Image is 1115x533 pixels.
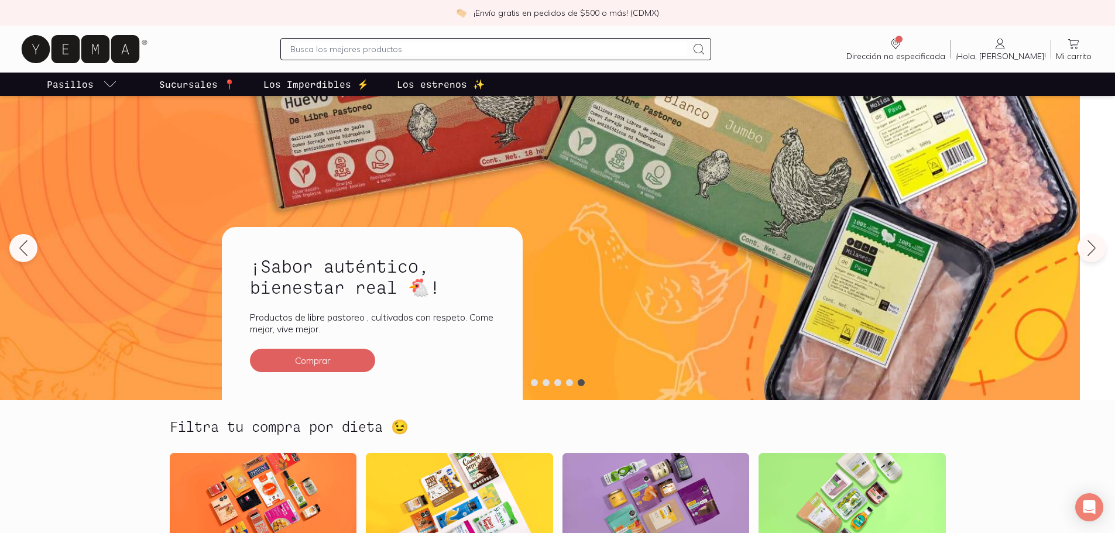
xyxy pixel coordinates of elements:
a: ¡Sabor auténtico, bienestar real 🐔!Productos de libre pastoreo , cultivados con respeto. Come mej... [222,227,523,400]
a: Sucursales 📍 [157,73,238,96]
a: Dirección no especificada [842,37,950,61]
p: Sucursales 📍 [159,77,235,91]
span: ¡Hola, [PERSON_NAME]! [955,51,1046,61]
a: Los estrenos ✨ [394,73,487,96]
p: ¡Envío gratis en pedidos de $500 o más! (CDMX) [474,7,659,19]
a: pasillo-todos-link [44,73,119,96]
img: check [456,8,466,18]
p: Los estrenos ✨ [397,77,485,91]
h2: Filtra tu compra por dieta 😉 [170,419,409,434]
span: Dirección no especificada [846,51,945,61]
p: Pasillos [47,77,94,91]
div: Open Intercom Messenger [1075,493,1103,521]
input: Busca los mejores productos [290,42,687,56]
a: Los Imperdibles ⚡️ [261,73,371,96]
h2: ¡Sabor auténtico, bienestar real 🐔! [250,255,495,297]
a: Mi carrito [1051,37,1096,61]
p: Productos de libre pastoreo , cultivados con respeto. Come mejor, vive mejor. [250,311,495,335]
button: Comprar [250,349,375,372]
span: Mi carrito [1056,51,1092,61]
p: Los Imperdibles ⚡️ [263,77,369,91]
a: ¡Hola, [PERSON_NAME]! [951,37,1051,61]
